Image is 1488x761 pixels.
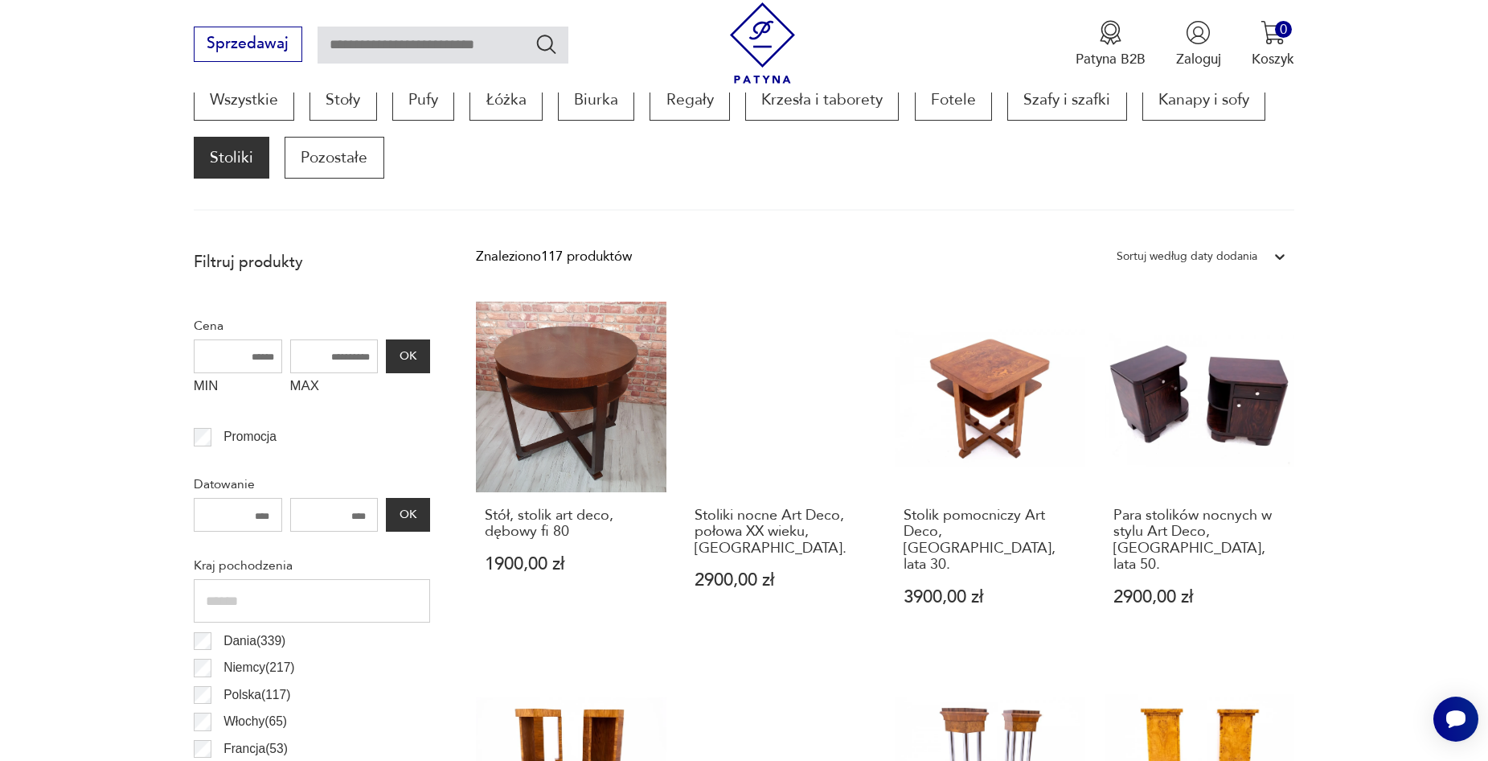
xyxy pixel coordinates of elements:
a: Szafy i szafki [1007,79,1126,121]
p: 2900,00 zł [1113,589,1286,606]
p: Francja ( 53 ) [223,738,288,759]
h3: Stolik pomocniczy Art Deco, [GEOGRAPHIC_DATA], lata 30. [904,508,1076,574]
img: Ikona medalu [1098,20,1123,45]
h3: Stoliki nocne Art Deco, połowa XX wieku, [GEOGRAPHIC_DATA]. [695,508,867,557]
p: Patyna B2B [1076,50,1146,68]
a: Biurka [558,79,634,121]
a: Ikona medaluPatyna B2B [1076,20,1146,68]
button: Szukaj [535,32,558,56]
p: Koszyk [1252,50,1294,68]
label: MAX [290,373,379,404]
button: Zaloguj [1176,20,1221,68]
a: Fotele [915,79,992,121]
p: Włochy ( 65 ) [223,711,287,732]
p: 3900,00 zł [904,589,1076,606]
button: OK [386,498,429,532]
a: Wszystkie [194,79,294,121]
h3: Para stolików nocnych w stylu Art Deco, [GEOGRAPHIC_DATA], lata 50. [1113,508,1286,574]
button: 0Koszyk [1252,20,1294,68]
button: OK [386,339,429,373]
a: Para stolików nocnych w stylu Art Deco, Polska, lata 50.Para stolików nocnych w stylu Art Deco, [... [1105,302,1295,643]
p: 1900,00 zł [485,556,658,573]
p: Niemcy ( 217 ) [223,657,294,678]
a: Regały [650,79,729,121]
label: MIN [194,373,282,404]
img: Ikonka użytkownika [1186,20,1211,45]
a: Kanapy i sofy [1142,79,1265,121]
a: Pozostałe [285,137,383,179]
a: Krzesła i taborety [745,79,899,121]
a: Stoły [309,79,376,121]
div: Sortuj według daty dodania [1117,246,1257,267]
a: Łóżka [469,79,542,121]
p: Polska ( 117 ) [223,685,290,705]
p: 2900,00 zł [695,572,867,589]
p: Datowanie [194,474,430,495]
a: Pufy [392,79,454,121]
img: Patyna - sklep z meblami i dekoracjami vintage [722,2,803,84]
p: Filtruj produkty [194,252,430,273]
div: Znaleziono 117 produktów [476,246,632,267]
iframe: Smartsupp widget button [1433,697,1478,742]
img: Ikona koszyka [1260,20,1285,45]
p: Cena [194,315,430,336]
p: Promocja [223,426,277,447]
h3: Stół, stolik art deco, dębowy fi 80 [485,508,658,541]
button: Patyna B2B [1076,20,1146,68]
p: Kraj pochodzenia [194,555,430,576]
p: Dania ( 339 ) [223,631,285,652]
a: Sprzedawaj [194,39,302,51]
a: Stolik pomocniczy Art Deco, Polska, lata 30.Stolik pomocniczy Art Deco, [GEOGRAPHIC_DATA], lata 3... [895,302,1085,643]
a: Stoliki [194,137,269,179]
a: Stoliki nocne Art Deco, połowa XX wieku, Polska.Stoliki nocne Art Deco, połowa XX wieku, [GEOGRAP... [686,302,876,643]
button: Sprzedawaj [194,27,302,62]
p: Zaloguj [1176,50,1221,68]
div: 0 [1275,21,1292,38]
a: Stół, stolik art deco, dębowy fi 80Stół, stolik art deco, dębowy fi 801900,00 zł [476,302,666,643]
